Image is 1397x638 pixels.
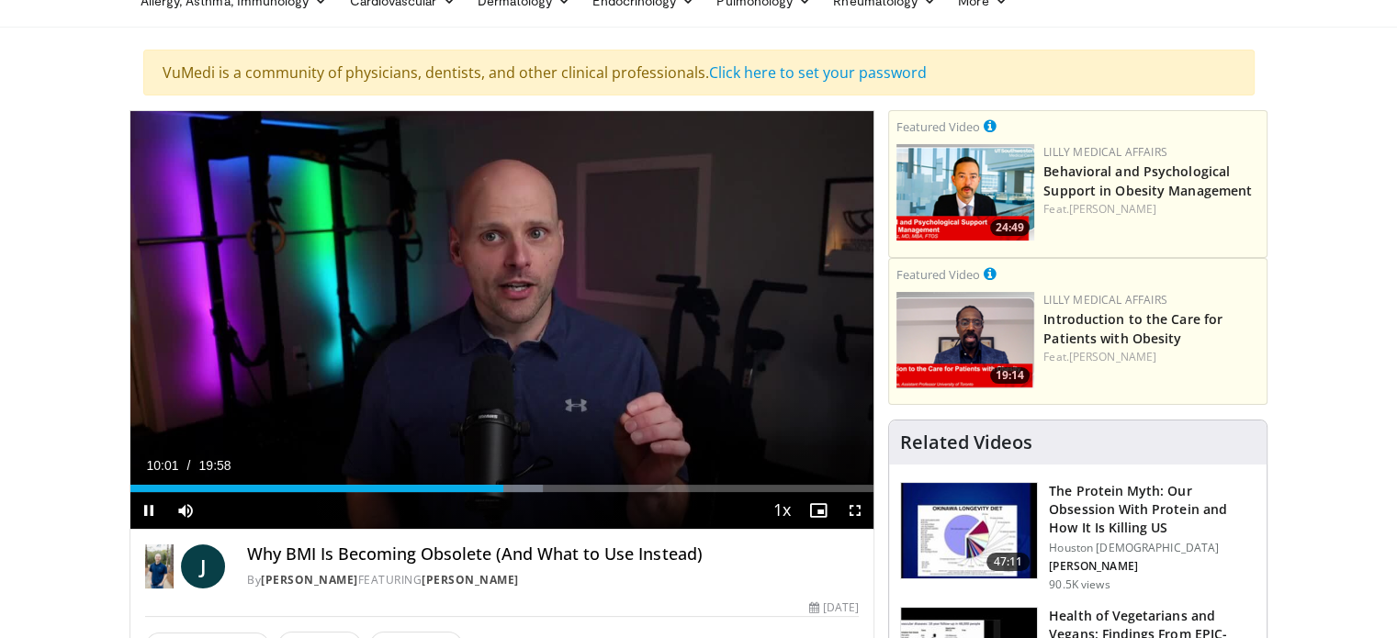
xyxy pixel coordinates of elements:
[1049,559,1256,574] p: [PERSON_NAME]
[763,492,800,529] button: Playback Rate
[990,219,1030,236] span: 24:49
[1043,162,1252,199] a: Behavioral and Psychological Support in Obesity Management
[167,492,204,529] button: Mute
[1049,482,1256,537] h3: The Protein Myth: Our Obsession With Protein and How It Is Killing US
[896,118,980,135] small: Featured Video
[143,50,1255,95] div: VuMedi is a community of physicians, dentists, and other clinical professionals.
[896,292,1034,388] a: 19:14
[145,544,175,588] img: Dr. Jordan Rennicke
[1043,310,1222,347] a: Introduction to the Care for Patients with Obesity
[199,458,231,473] span: 19:58
[261,572,358,588] a: [PERSON_NAME]
[1043,349,1259,365] div: Feat.
[800,492,837,529] button: Enable picture-in-picture mode
[1049,541,1256,555] p: Houston [DEMOGRAPHIC_DATA]
[147,458,179,473] span: 10:01
[181,544,225,588] a: J
[709,62,927,83] a: Click here to set your password
[900,482,1256,592] a: 47:11 The Protein Myth: Our Obsession With Protein and How It Is Killing US Houston [DEMOGRAPHIC_...
[896,144,1034,241] a: 24:49
[837,492,873,529] button: Fullscreen
[1043,201,1259,218] div: Feat.
[990,367,1030,384] span: 19:14
[986,553,1031,571] span: 47:11
[896,292,1034,388] img: acc2e291-ced4-4dd5-b17b-d06994da28f3.png.150x105_q85_crop-smart_upscale.png
[896,266,980,283] small: Featured Video
[422,572,519,588] a: [PERSON_NAME]
[1043,144,1167,160] a: Lilly Medical Affairs
[1069,349,1156,364] a: [PERSON_NAME]
[1069,201,1156,217] a: [PERSON_NAME]
[187,458,191,473] span: /
[901,483,1037,578] img: b7b8b05e-5021-418b-a89a-60a270e7cf82.150x105_q85_crop-smart_upscale.jpg
[247,572,859,588] div: By FEATURING
[900,431,1032,453] h4: Related Videos
[1049,577,1110,592] p: 90.5K views
[130,485,874,492] div: Progress Bar
[1043,292,1167,308] a: Lilly Medical Affairs
[130,111,874,530] video-js: Video Player
[896,144,1034,241] img: ba3304f6-7838-4e41-9c0f-2e31ebde6754.png.150x105_q85_crop-smart_upscale.png
[130,492,167,529] button: Pause
[809,599,859,616] div: [DATE]
[247,544,859,565] h4: Why BMI Is Becoming Obsolete (And What to Use Instead)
